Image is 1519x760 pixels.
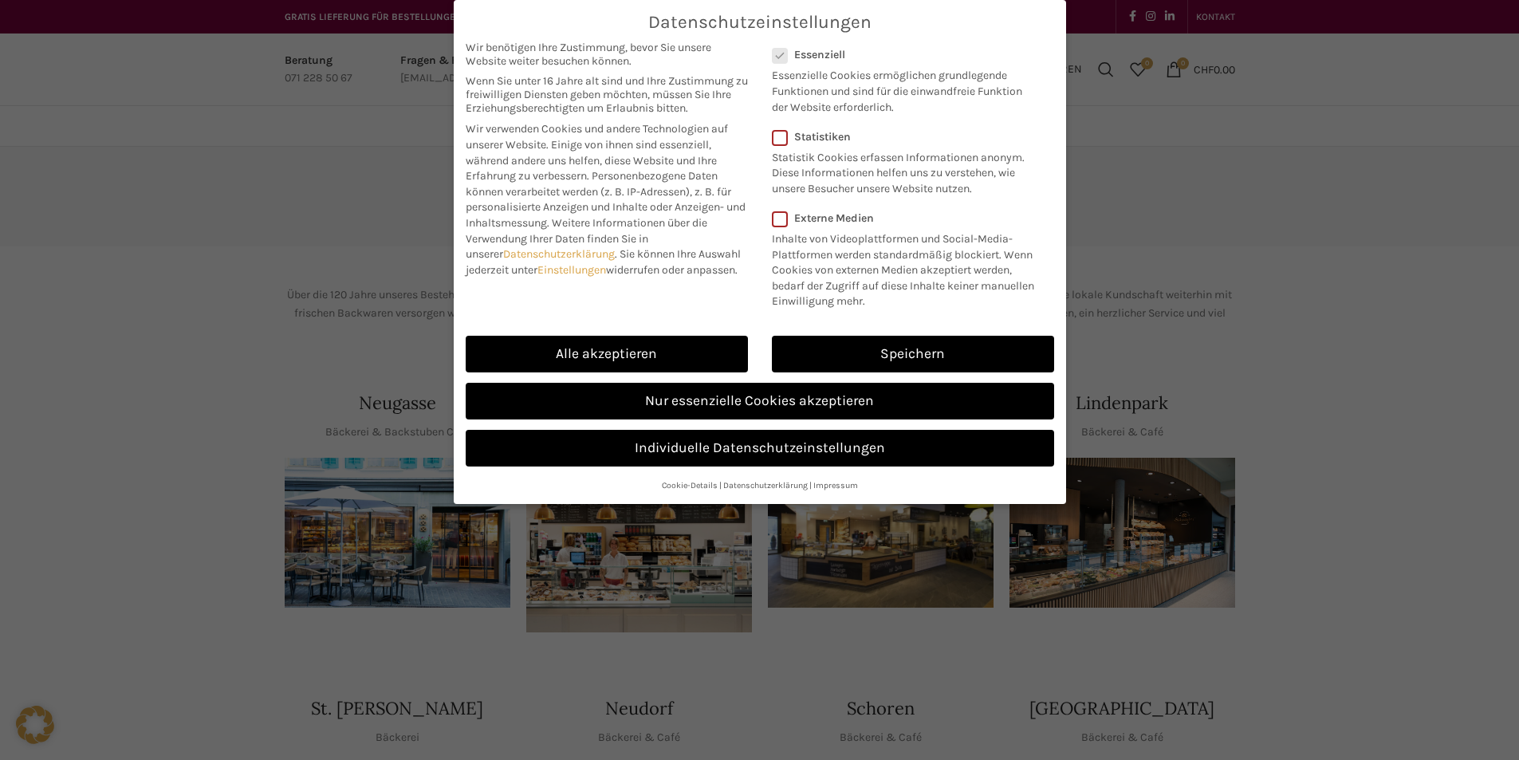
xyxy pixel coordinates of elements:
a: Nur essenzielle Cookies akzeptieren [466,383,1054,419]
p: Inhalte von Videoplattformen und Social-Media-Plattformen werden standardmäßig blockiert. Wenn Co... [772,225,1044,309]
label: Externe Medien [772,211,1044,225]
span: Wenn Sie unter 16 Jahre alt sind und Ihre Zustimmung zu freiwilligen Diensten geben möchten, müss... [466,74,748,115]
a: Alle akzeptieren [466,336,748,372]
a: Cookie-Details [662,480,718,490]
span: Wir verwenden Cookies und andere Technologien auf unserer Website. Einige von ihnen sind essenzie... [466,122,728,183]
a: Individuelle Datenschutzeinstellungen [466,430,1054,467]
a: Einstellungen [537,263,606,277]
label: Essenziell [772,48,1033,61]
a: Datenschutzerklärung [503,247,615,261]
span: Datenschutzeinstellungen [648,12,872,33]
p: Statistik Cookies erfassen Informationen anonym. Diese Informationen helfen uns zu verstehen, wie... [772,144,1033,197]
a: Datenschutzerklärung [723,480,808,490]
span: Sie können Ihre Auswahl jederzeit unter widerrufen oder anpassen. [466,247,741,277]
span: Weitere Informationen über die Verwendung Ihrer Daten finden Sie in unserer . [466,216,707,261]
a: Speichern [772,336,1054,372]
a: Impressum [813,480,858,490]
span: Wir benötigen Ihre Zustimmung, bevor Sie unsere Website weiter besuchen können. [466,41,748,68]
label: Statistiken [772,130,1033,144]
p: Essenzielle Cookies ermöglichen grundlegende Funktionen und sind für die einwandfreie Funktion de... [772,61,1033,115]
span: Personenbezogene Daten können verarbeitet werden (z. B. IP-Adressen), z. B. für personalisierte A... [466,169,746,230]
